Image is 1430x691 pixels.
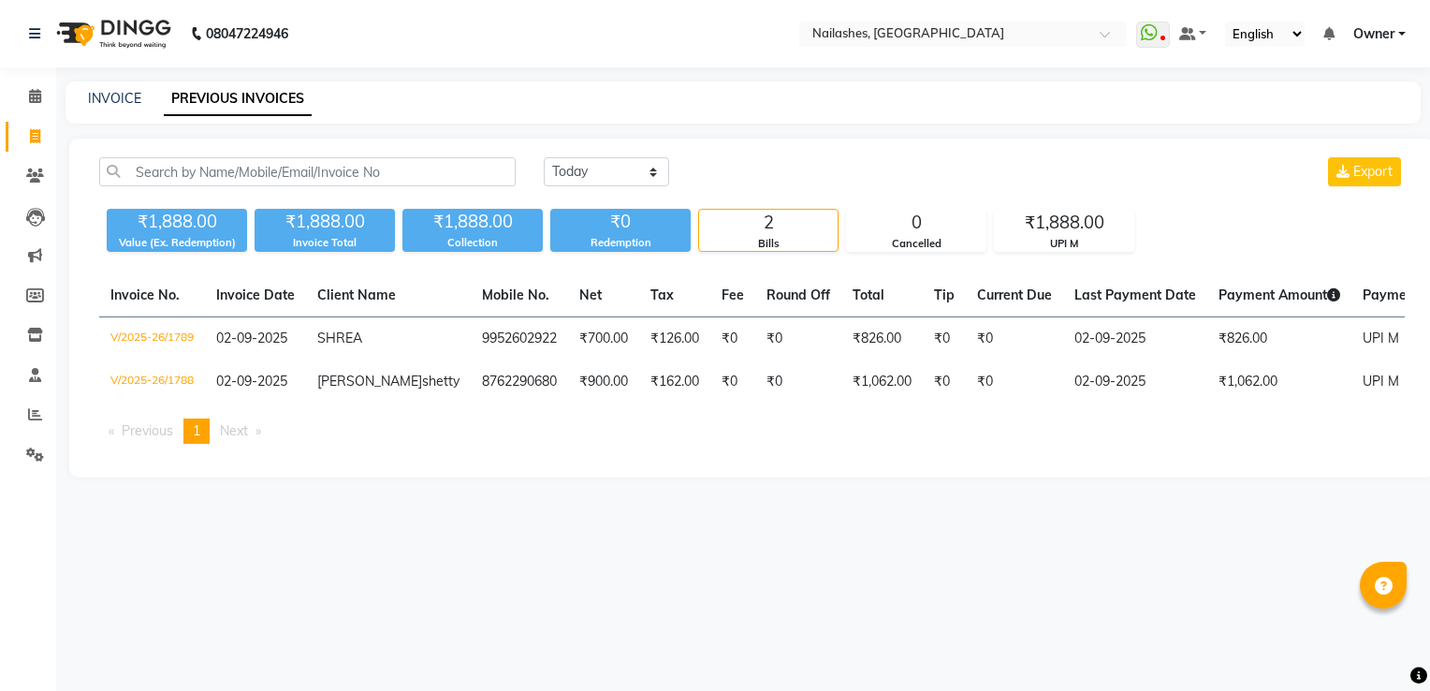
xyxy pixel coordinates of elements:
span: Mobile No. [482,287,549,303]
span: Tax [650,287,674,303]
div: Redemption [550,235,691,251]
span: Round Off [766,287,830,303]
span: Total [853,287,884,303]
div: Cancelled [847,236,985,252]
span: SHREA [317,330,362,346]
td: ₹0 [966,360,1063,404]
td: ₹0 [710,360,755,404]
span: UPI M [1363,330,1399,346]
button: Export [1328,157,1401,186]
td: ₹0 [755,317,841,361]
span: Current Due [977,287,1052,303]
span: shetty [422,373,460,390]
td: ₹126.00 [639,317,710,361]
td: 02-09-2025 [1063,317,1207,361]
span: Owner [1353,24,1394,44]
span: UPI M [1363,373,1399,390]
span: Invoice No. [110,287,180,303]
span: 1 [193,422,200,439]
td: ₹0 [755,360,841,404]
td: ₹1,062.00 [841,360,923,404]
td: ₹900.00 [568,360,639,404]
span: 02-09-2025 [216,373,287,390]
input: Search by Name/Mobile/Email/Invoice No [99,157,516,186]
div: Value (Ex. Redemption) [107,235,247,251]
td: ₹0 [710,317,755,361]
td: 8762290680 [471,360,568,404]
span: Client Name [317,287,396,303]
span: Next [220,422,248,439]
td: ₹0 [923,360,966,404]
td: ₹162.00 [639,360,710,404]
span: [PERSON_NAME] [317,373,422,390]
span: Net [579,287,602,303]
td: ₹0 [966,317,1063,361]
td: 9952602922 [471,317,568,361]
span: Tip [934,287,955,303]
div: ₹1,888.00 [255,209,395,235]
td: ₹0 [923,317,966,361]
img: logo [48,7,176,60]
b: 08047224946 [206,7,288,60]
td: 02-09-2025 [1063,360,1207,404]
div: ₹1,888.00 [402,209,543,235]
span: Fee [722,287,744,303]
span: Payment Amount [1218,287,1340,303]
span: Last Payment Date [1074,287,1196,303]
td: ₹826.00 [1207,317,1351,361]
div: Collection [402,235,543,251]
td: ₹826.00 [841,317,923,361]
span: Export [1353,163,1393,180]
td: ₹1,062.00 [1207,360,1351,404]
div: 0 [847,210,985,236]
div: ₹0 [550,209,691,235]
div: 2 [699,210,838,236]
div: Bills [699,236,838,252]
div: UPI M [995,236,1133,252]
nav: Pagination [99,419,1405,444]
td: V/2025-26/1789 [99,317,205,361]
td: ₹700.00 [568,317,639,361]
span: Previous [122,422,173,439]
a: INVOICE [88,90,141,107]
a: PREVIOUS INVOICES [164,82,312,116]
span: 02-09-2025 [216,330,287,346]
td: V/2025-26/1788 [99,360,205,404]
div: ₹1,888.00 [107,209,247,235]
span: Invoice Date [216,287,295,303]
div: Invoice Total [255,235,395,251]
div: ₹1,888.00 [995,210,1133,236]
